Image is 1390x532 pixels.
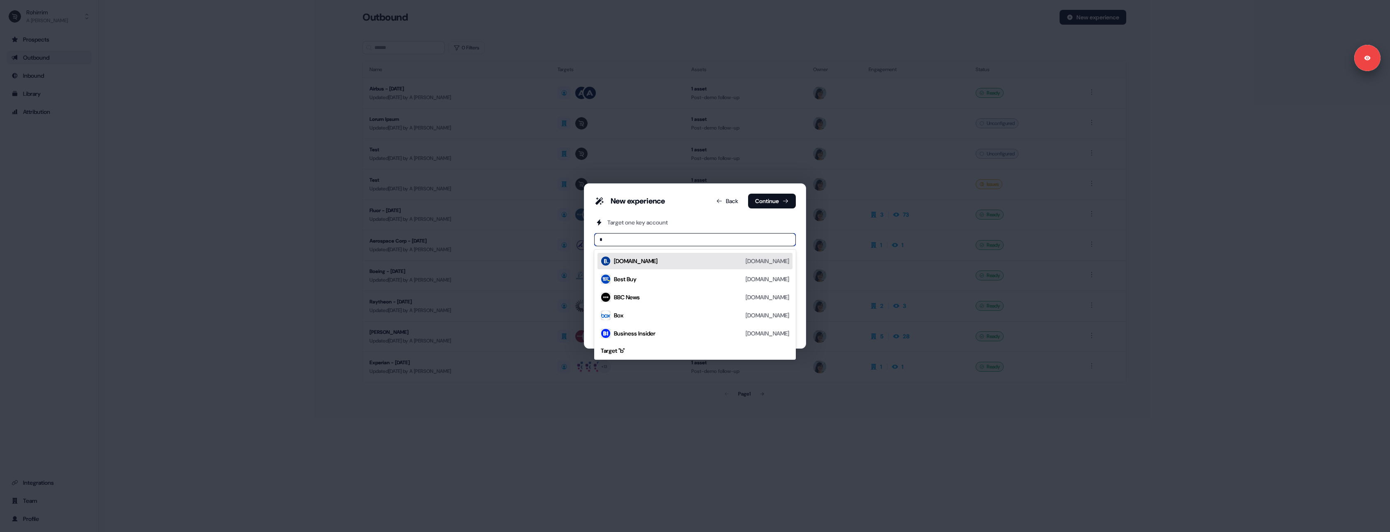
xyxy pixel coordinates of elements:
div: [DOMAIN_NAME] [746,329,789,338]
div: Target one key account [607,218,668,227]
div: [DOMAIN_NAME] [746,275,789,283]
div: BBC News [614,293,640,301]
div: [DOMAIN_NAME] [746,311,789,319]
button: Continue [748,194,796,208]
div: New experience [611,196,665,206]
div: [DOMAIN_NAME] [614,257,658,265]
div: Best Buy [614,275,637,283]
div: [DOMAIN_NAME] [746,293,789,301]
div: Box [614,311,623,319]
button: Back [709,194,745,208]
div: Target " b " [601,347,789,355]
div: Business Insider [614,329,655,338]
div: [DOMAIN_NAME] [746,257,789,265]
